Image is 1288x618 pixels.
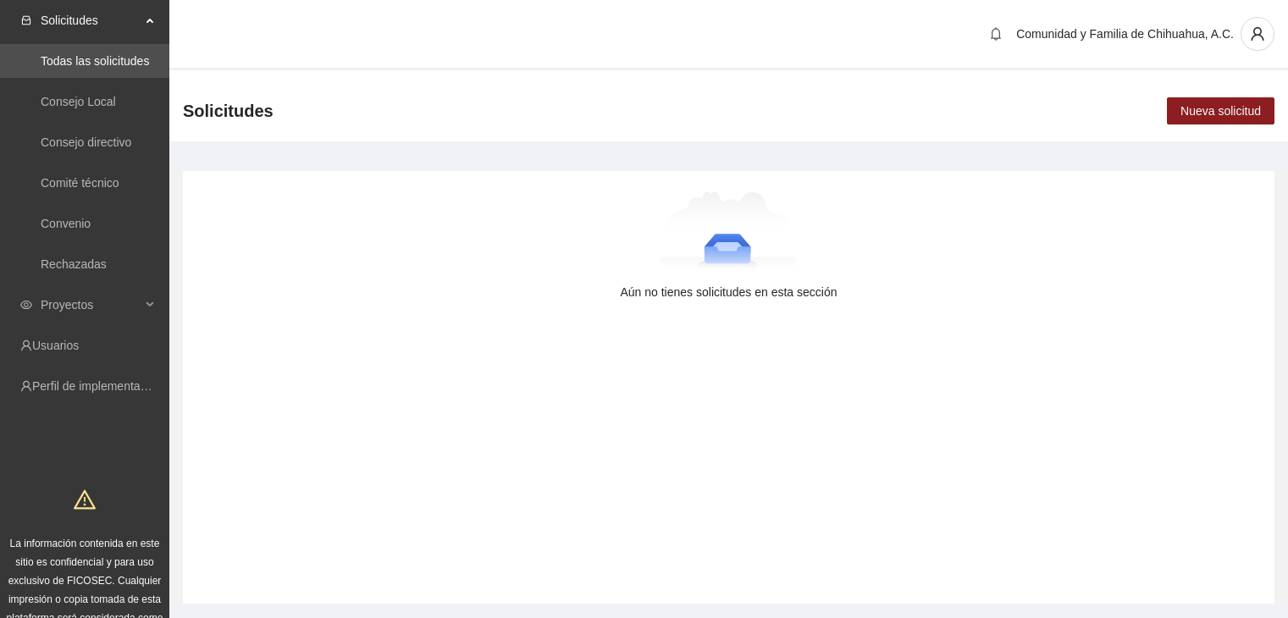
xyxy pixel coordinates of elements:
a: Perfil de implementadora [32,379,164,393]
span: Comunidad y Familia de Chihuahua, A.C. [1016,27,1234,41]
a: Consejo directivo [41,135,131,149]
a: Convenio [41,217,91,230]
img: Aún no tienes solicitudes en esta sección [660,191,798,276]
div: Aún no tienes solicitudes en esta sección [210,283,1247,301]
button: bell [982,20,1009,47]
span: eye [20,299,32,311]
span: warning [74,488,96,510]
span: inbox [20,14,32,26]
span: Solicitudes [41,3,141,37]
span: Proyectos [41,288,141,322]
span: bell [983,27,1009,41]
span: Solicitudes [183,97,274,124]
a: Usuarios [32,339,79,352]
a: Comité técnico [41,176,119,190]
a: Todas las solicitudes [41,54,149,68]
button: Nueva solicitud [1167,97,1274,124]
button: user [1241,17,1274,51]
a: Consejo Local [41,95,116,108]
span: Nueva solicitud [1180,102,1261,120]
a: Rechazadas [41,257,107,271]
span: user [1241,26,1274,41]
